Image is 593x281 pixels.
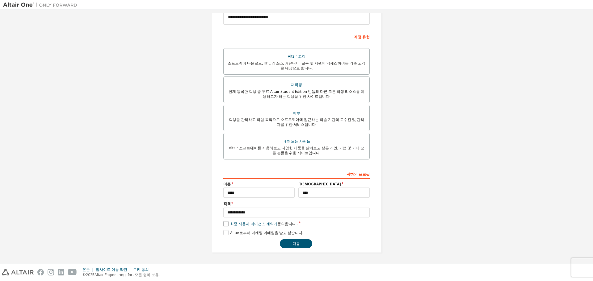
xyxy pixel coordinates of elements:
[223,181,231,187] font: 이름
[230,230,303,235] font: Altair로부터 마케팅 이메일을 받고 싶습니다.
[82,272,86,277] font: ©
[280,239,312,248] button: 다음
[48,269,54,275] img: instagram.svg
[229,89,364,99] font: 현재 등록한 학생 중 무료 Altair Student Edition 번들과 다른 모든 학생 리소스를 이용하고자 하는 학생을 위한 사이트입니다.
[229,145,364,155] font: Altair 소프트웨어를 사용해보고 다양한 제품을 살펴보고 싶은 개인, 기업 및 기타 모든 분들을 위한 사이트입니다.
[96,267,127,272] font: 웹사이트 이용 약관
[3,2,80,8] img: 알타이르 원
[229,117,364,127] font: 학생을 관리하고 학업 목적으로 소프트웨어에 접근하는 학술 기관의 교수진 및 관리자를 위한 서비스입니다.
[82,267,90,272] font: 은둔
[58,269,64,275] img: linkedin.svg
[277,221,298,226] font: 동의합니다 .
[223,201,231,206] font: 직책
[228,60,365,71] font: 소프트웨어 다운로드, HPC 리소스, 커뮤니티, 교육 및 지원에 액세스하려는 기존 고객을 대상으로 합니다.
[95,272,160,277] font: Altair Engineering, Inc. 모든 권리 보유.
[354,34,370,39] font: 계정 유형
[68,269,77,275] img: youtube.svg
[298,181,341,187] font: [DEMOGRAPHIC_DATA]
[292,241,300,246] font: 다음
[230,221,277,226] font: 최종 사용자 라이선스 계약에
[291,82,302,87] font: 재학생
[293,110,300,116] font: 학부
[2,269,34,275] img: altair_logo.svg
[37,269,44,275] img: facebook.svg
[133,267,149,272] font: 쿠키 동의
[288,54,305,59] font: Altair 고객
[86,272,95,277] font: 2025
[347,171,370,177] font: 귀하의 프로필
[283,138,310,144] font: 다른 모든 사람들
